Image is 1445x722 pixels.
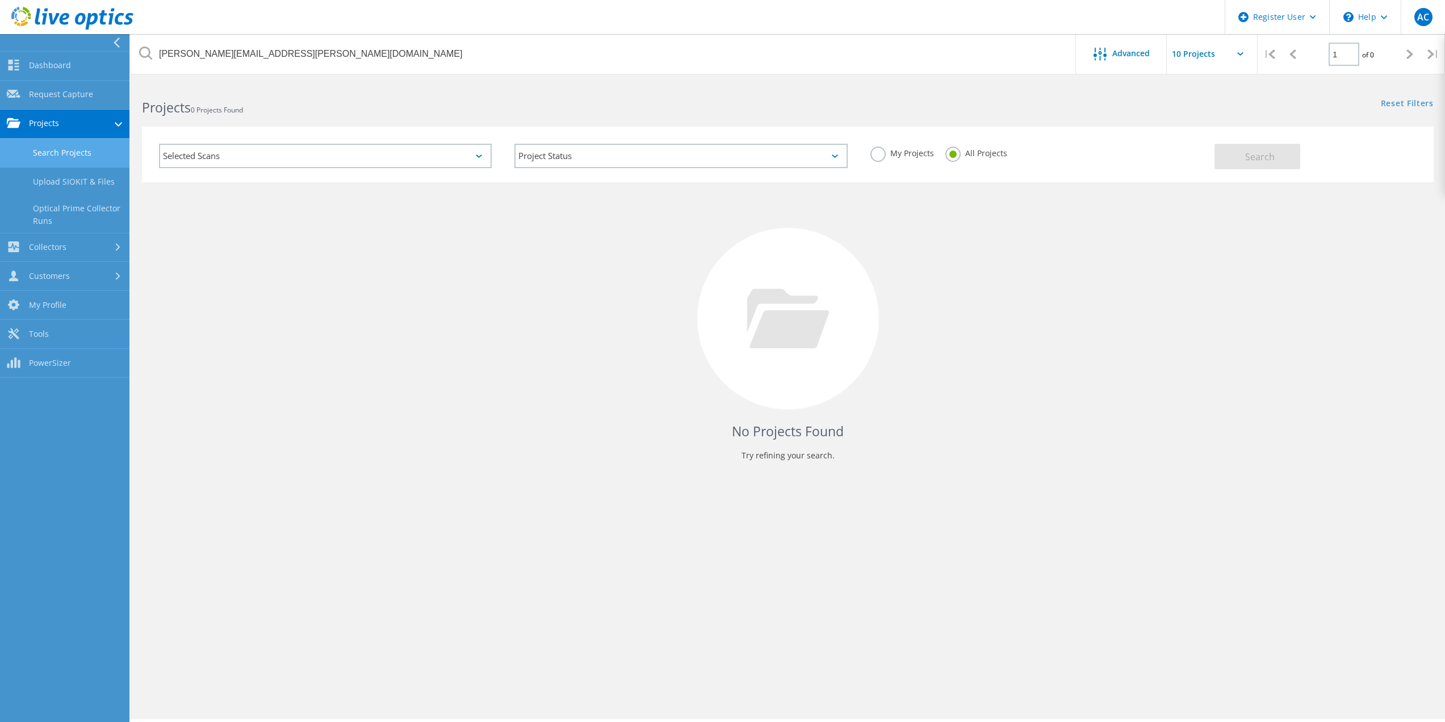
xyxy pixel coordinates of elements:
[514,144,847,168] div: Project Status
[1362,50,1374,60] span: of 0
[153,422,1422,441] h4: No Projects Found
[11,24,133,32] a: Live Optics Dashboard
[131,34,1077,74] input: Search projects by name, owner, ID, company, etc
[1258,34,1281,74] div: |
[1343,12,1354,22] svg: \n
[1245,151,1275,163] span: Search
[159,144,492,168] div: Selected Scans
[1381,99,1434,109] a: Reset Filters
[1112,49,1150,57] span: Advanced
[1214,144,1300,169] button: Search
[153,446,1422,465] p: Try refining your search.
[142,98,191,116] b: Projects
[1417,12,1429,22] span: AC
[945,147,1007,157] label: All Projects
[191,105,243,115] span: 0 Projects Found
[1422,34,1445,74] div: |
[870,147,934,157] label: My Projects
